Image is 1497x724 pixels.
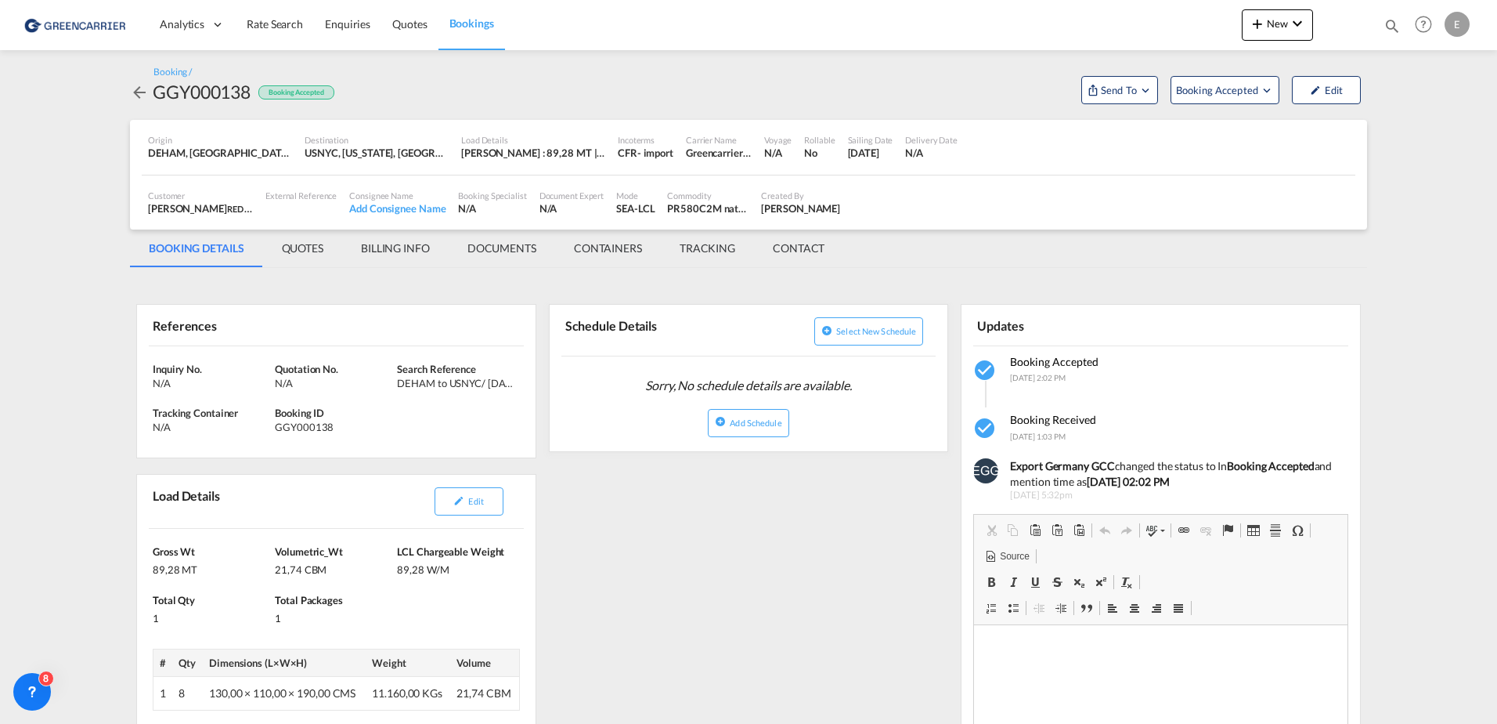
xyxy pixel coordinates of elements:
[980,520,1002,541] a: Cut (Ctrl+X)
[458,201,526,215] div: N/A
[1068,572,1090,592] a: Subscript
[764,134,792,146] div: Voyage
[980,572,1002,592] a: Bold (Ctrl+B)
[453,495,464,506] md-icon: icon-pencil
[468,496,483,506] span: Edit
[667,190,748,201] div: Commodity
[153,677,173,711] td: 1
[1002,572,1024,592] a: Italic (Ctrl+I)
[814,317,923,346] button: icon-plus-circleSelect new schedule
[1383,17,1401,34] md-icon: icon-magnify
[148,201,253,215] div: [PERSON_NAME]
[275,363,338,375] span: Quotation No.
[539,201,604,215] div: N/A
[275,420,393,434] div: GGY000138
[153,594,195,606] span: Total Qty
[905,146,958,160] div: N/A
[1248,17,1307,30] span: New
[227,202,368,215] span: RED LINE INTERN. SPEDITION GMBH
[1227,459,1314,472] b: Booking Accepted
[449,230,555,267] md-tab-item: DOCUMENTS
[148,134,292,146] div: Origin
[1094,520,1116,541] a: Undo (Ctrl+Z)
[1087,475,1171,488] b: [DATE] 02:02 PM
[1167,598,1189,618] a: Justify
[667,201,748,215] div: PR580C2M natur (25 kg Säcke / 1.375 kg Palette) 39023000 Auf 8 Paletten (je 130x110x190 cm) Gesam...
[449,16,494,30] span: Bookings
[1028,598,1050,618] a: Decrease Indent
[263,230,342,267] md-tab-item: QUOTES
[980,598,1002,618] a: Insert/Remove Numbered List
[637,146,673,160] div: - import
[1195,520,1217,541] a: Unlink
[715,416,726,427] md-icon: icon-plus-circle
[764,146,792,160] div: N/A
[1010,489,1336,502] span: [DATE] 5:32pm
[456,686,510,700] span: 21,74 CBM
[1010,355,1098,368] span: Booking Accepted
[148,190,253,201] div: Customer
[1292,76,1361,104] button: icon-pencilEdit
[821,325,832,336] md-icon: icon-plus-circle
[325,17,370,31] span: Enquiries
[366,650,450,677] th: Weight
[1024,572,1046,592] a: Underline (Ctrl+U)
[265,190,337,201] div: External Reference
[461,134,605,146] div: Load Details
[761,201,840,215] div: Olesia Shevchuk
[1068,520,1090,541] a: Paste from Word
[618,146,637,160] div: CFR
[1099,82,1138,98] span: Send To
[1081,76,1158,104] button: Open demo menu
[392,17,427,31] span: Quotes
[153,559,271,577] div: 89,28 MT
[1248,14,1267,33] md-icon: icon-plus 400-fg
[1002,520,1024,541] a: Copy (Ctrl+C)
[435,487,503,516] button: icon-pencilEdit
[148,146,292,160] div: DEHAM, Hamburg, Germany, Western Europe, Europe
[349,190,445,201] div: Consignee Name
[247,17,303,31] span: Rate Search
[153,407,238,419] span: Tracking Container
[1171,76,1279,104] button: Open demo menu
[686,134,752,146] div: Carrier Name
[1142,520,1169,541] a: Spell Check As You Type
[153,363,202,375] span: Inquiry No.
[761,190,840,201] div: Created By
[397,559,515,577] div: 89,28 W/M
[1076,598,1098,618] a: Block Quote
[1010,458,1336,489] div: changed the status to In and mention time as
[1090,572,1112,592] a: Superscript
[804,134,835,146] div: Rollable
[973,311,1157,338] div: Updates
[130,230,843,267] md-pagination-wrapper: Use the left and right arrow keys to navigate between tabs
[686,146,752,160] div: Greencarrier Consolidators
[160,16,204,32] span: Analytics
[458,190,526,201] div: Booking Specialist
[130,79,153,104] div: icon-arrow-left
[397,376,515,390] div: DEHAM to USNYC/ 01 October, 2025
[1124,598,1145,618] a: Center
[149,481,226,522] div: Load Details
[616,190,655,201] div: Mode
[1445,12,1470,37] div: E
[203,650,366,677] th: Dimensions (L×W×H)
[153,66,192,79] div: Booking /
[639,371,858,400] span: Sorry, No schedule details are available.
[397,363,475,375] span: Search Reference
[275,607,393,625] div: 1
[973,358,998,383] md-icon: icon-checkbox-marked-circle
[153,545,195,558] span: Gross Wt
[1010,413,1096,426] span: Booking Received
[1010,373,1066,382] span: [DATE] 2:02 PM
[153,376,271,390] div: N/A
[461,146,605,160] div: [PERSON_NAME] : 89,28 MT | Volumetric Wt : 21,74 CBM | Chargeable Wt : 89,28 W/M
[836,326,916,336] span: Select new schedule
[153,420,271,434] div: N/A
[1116,572,1138,592] a: Remove Format
[754,230,843,267] md-tab-item: CONTACT
[130,230,263,267] md-tab-item: BOOKING DETAILS
[848,134,893,146] div: Sailing Date
[1145,598,1167,618] a: Align Right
